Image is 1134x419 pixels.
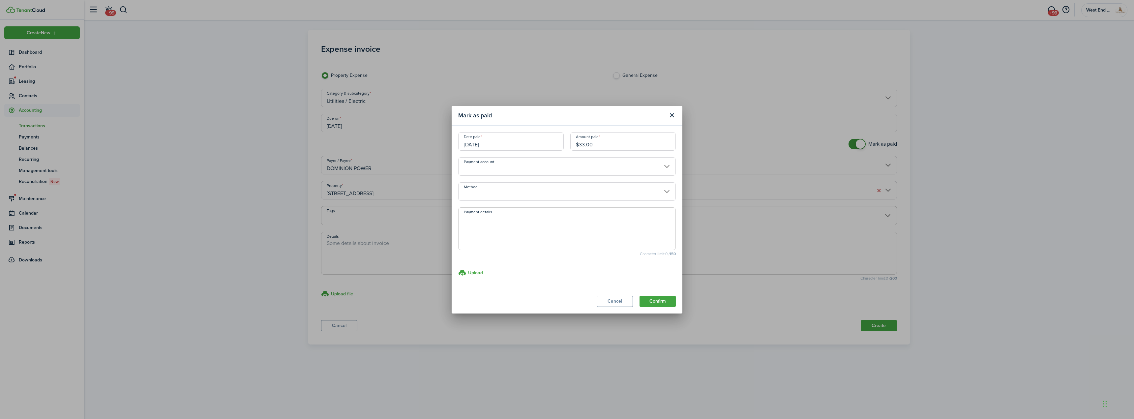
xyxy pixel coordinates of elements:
[666,110,677,121] button: Close modal
[597,296,633,307] button: Cancel
[458,109,665,122] modal-title: Mark as paid
[468,269,483,276] h3: Upload
[1101,387,1134,419] iframe: Chat Widget
[458,252,676,256] small: Character limit: 0 /
[1103,394,1107,414] div: Drag
[458,132,564,151] input: mm/dd/yyyy
[670,251,676,257] b: 150
[570,132,676,151] input: 0.00
[640,296,676,307] button: Confirm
